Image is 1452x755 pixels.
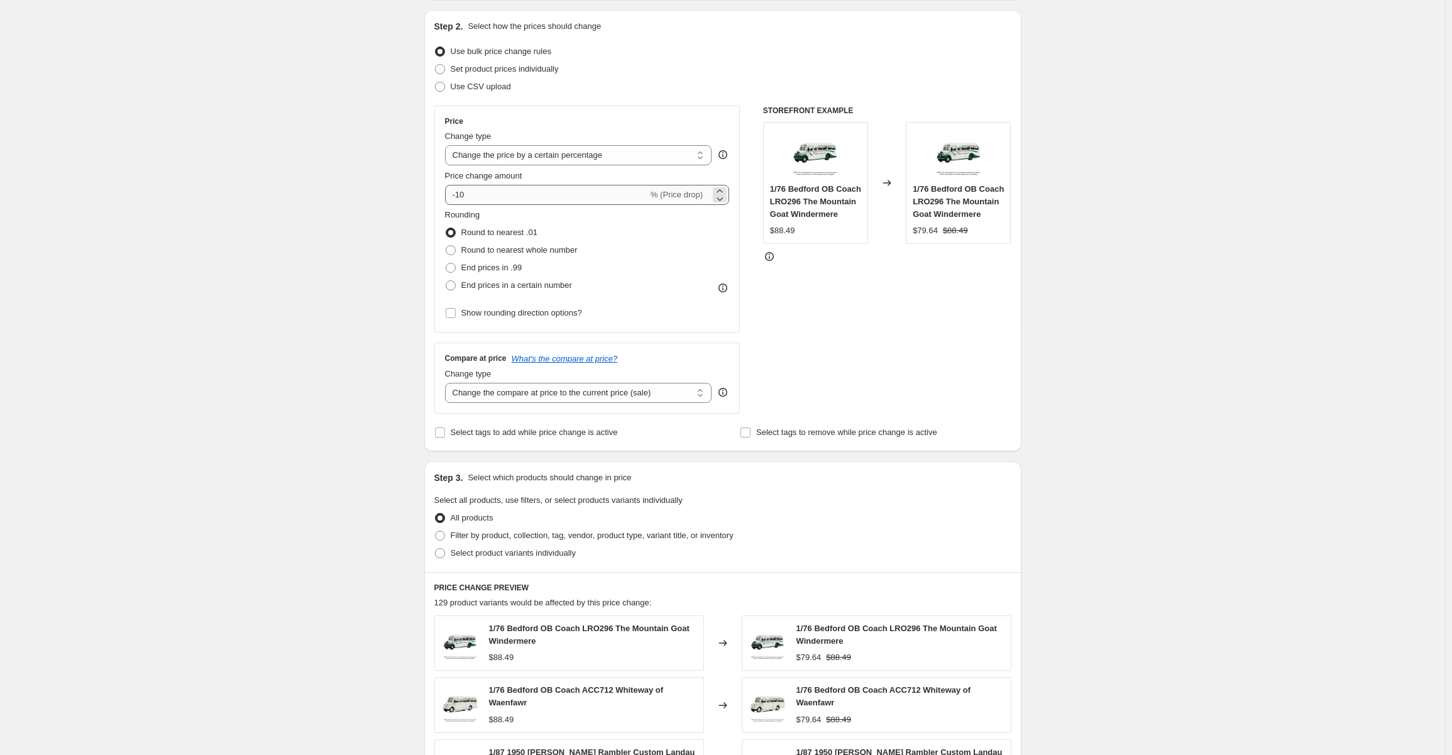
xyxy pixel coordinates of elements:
img: E20146_80x.jpg [441,624,479,662]
strike: $88.49 [826,651,851,664]
span: Select tags to remove while price change is active [756,427,937,437]
img: E20146_80x.jpg [790,129,840,179]
span: Show rounding direction options? [461,308,582,317]
h3: Price [445,116,463,126]
span: End prices in .99 [461,263,522,272]
button: What's the compare at price? [512,354,618,363]
span: 1/76 Bedford OB Coach ACC712 Whiteway of Waenfawr [489,685,664,707]
strike: $88.49 [826,714,851,726]
div: $79.64 [796,651,822,664]
div: $88.49 [770,224,795,237]
span: Select product variants individually [451,548,576,558]
p: Select which products should change in price [468,471,631,484]
p: Select how the prices should change [468,20,601,33]
h6: STOREFRONT EXAMPLE [763,106,1011,116]
h3: Compare at price [445,353,507,363]
span: Price change amount [445,171,522,180]
span: Select tags to add while price change is active [451,427,618,437]
span: Round to nearest .01 [461,228,537,237]
div: $88.49 [489,651,514,664]
span: 1/76 Bedford OB Coach LRO296 The Mountain Goat Windermere [913,184,1004,219]
span: Use CSV upload [451,82,511,91]
span: End prices in a certain number [461,280,572,290]
span: All products [451,513,493,522]
div: $88.49 [489,714,514,726]
span: Rounding [445,210,480,219]
img: E20146_80x.jpg [749,624,786,662]
img: E20142_80x.jpg [749,686,786,724]
span: Change type [445,131,492,141]
div: $79.64 [913,224,938,237]
img: E20142_80x.jpg [441,686,479,724]
input: -15 [445,185,648,205]
img: E20146_80x.jpg [933,129,984,179]
strike: $88.49 [943,224,968,237]
span: 1/76 Bedford OB Coach LRO296 The Mountain Goat Windermere [796,624,997,646]
span: Filter by product, collection, tag, vendor, product type, variant title, or inventory [451,531,734,540]
span: Set product prices individually [451,64,559,74]
h2: Step 2. [434,20,463,33]
span: Select all products, use filters, or select products variants individually [434,495,683,505]
span: 1/76 Bedford OB Coach LRO296 The Mountain Goat Windermere [489,624,690,646]
span: Use bulk price change rules [451,47,551,56]
span: Change type [445,369,492,378]
span: 129 product variants would be affected by this price change: [434,598,652,607]
span: 1/76 Bedford OB Coach ACC712 Whiteway of Waenfawr [796,685,971,707]
span: % (Price drop) [651,190,703,199]
div: help [717,148,729,161]
div: help [717,386,729,399]
h6: PRICE CHANGE PREVIEW [434,583,1011,593]
h2: Step 3. [434,471,463,484]
span: Round to nearest whole number [461,245,578,255]
span: 1/76 Bedford OB Coach LRO296 The Mountain Goat Windermere [770,184,861,219]
div: $79.64 [796,714,822,726]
